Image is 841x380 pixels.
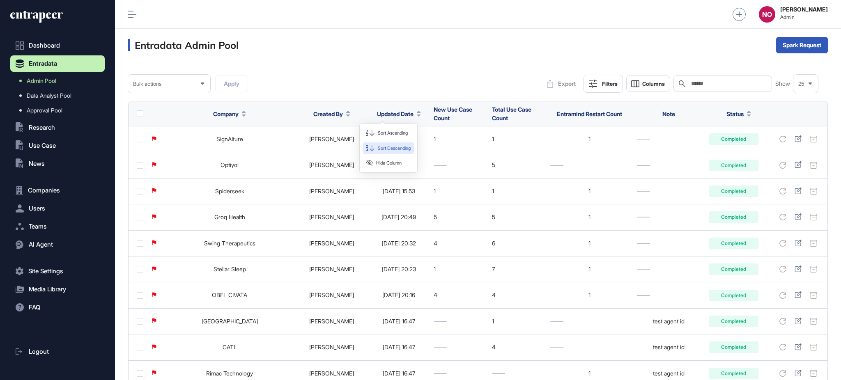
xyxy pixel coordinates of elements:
[550,370,629,377] div: 1
[29,304,40,311] span: FAQ
[492,162,542,168] div: 5
[10,299,105,316] button: FAQ
[223,343,237,350] a: CATL
[492,136,542,142] div: 1
[550,292,629,298] div: 1
[10,156,105,172] button: News
[204,240,255,247] a: Swing Therapeutics
[10,55,105,72] button: Entradata
[309,240,354,247] a: [PERSON_NAME]
[434,266,484,272] div: 1
[372,214,425,220] div: [DATE] 20:49
[309,318,354,325] a: [PERSON_NAME]
[309,291,354,298] a: [PERSON_NAME]
[709,341,758,353] div: Completed
[709,211,758,223] div: Completed
[29,205,45,212] span: Users
[372,292,425,298] div: [DATE] 20:16
[14,73,105,88] a: Admin Pool
[377,110,421,118] button: Updated Date
[128,39,239,51] h3: Entradata Admin Pool
[29,60,57,67] span: Entradata
[10,182,105,199] button: Companies
[29,160,45,167] span: News
[309,161,354,168] a: [PERSON_NAME]
[709,290,758,301] div: Completed
[10,200,105,217] button: Users
[492,106,531,121] span: Total Use Case Count
[780,14,828,20] span: Admin
[434,214,484,220] div: 5
[709,133,758,145] div: Completed
[550,240,629,247] div: 1
[492,188,542,195] div: 1
[313,110,350,118] button: Created By
[434,240,484,247] div: 4
[372,370,425,377] div: [DATE] 16:47
[313,110,343,118] span: Created By
[492,344,542,350] div: 4
[378,130,408,137] span: Sort Ascending
[27,78,56,84] span: Admin Pool
[29,142,56,149] span: Use Case
[215,188,244,195] a: Spiderseek
[550,136,629,142] div: 1
[626,76,670,92] button: Columns
[309,370,354,377] a: [PERSON_NAME]
[212,291,247,298] a: OBEL CIVATA
[133,81,161,87] span: Bulk actions
[27,107,62,114] span: Approval Pool
[213,110,246,118] button: Company
[27,92,71,99] span: Data Analyst Pool
[709,368,758,379] div: Completed
[662,110,675,117] span: Note
[709,185,758,197] div: Completed
[14,88,105,103] a: Data Analyst Pool
[29,348,49,355] span: Logout
[372,240,425,247] div: [DATE] 20:32
[10,263,105,279] button: Site Settings
[492,318,542,325] div: 1
[29,42,60,49] span: Dashboard
[29,124,55,131] span: Research
[202,318,258,325] a: [GEOGRAPHIC_DATA]
[10,119,105,136] button: Research
[759,6,775,23] button: NO
[10,37,105,54] a: Dashboard
[309,135,354,142] a: [PERSON_NAME]
[780,6,828,13] strong: [PERSON_NAME]
[776,37,828,53] button: Spark Request
[29,223,47,230] span: Teams
[550,214,629,220] div: 1
[29,241,53,248] span: AI Agent
[10,281,105,298] button: Media Library
[206,370,253,377] a: Rimac Technology
[492,292,542,298] div: 4
[550,266,629,272] div: 1
[726,110,751,118] button: Status
[637,318,701,325] div: test agent id
[10,236,105,253] button: AI Agent
[602,80,618,87] div: Filters
[372,344,425,350] div: [DATE] 16:47
[28,268,63,275] span: Site Settings
[709,316,758,327] div: Completed
[309,213,354,220] a: [PERSON_NAME]
[10,137,105,154] button: Use Case
[376,160,402,167] span: Hide Column
[709,160,758,171] div: Completed
[29,286,66,293] span: Media Library
[372,318,425,325] div: [DATE] 16:47
[309,266,354,272] a: [PERSON_NAME]
[378,145,411,152] span: Sort Descending
[557,110,622,117] span: Entramind Restart Count
[584,75,623,93] button: Filters
[798,81,804,87] span: 25
[216,135,243,142] a: SignAIture
[637,344,701,350] div: test agent id
[309,343,354,350] a: [PERSON_NAME]
[10,343,105,360] a: Logout
[372,188,425,195] div: [DATE] 15:53
[434,106,472,121] span: New Use Case Count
